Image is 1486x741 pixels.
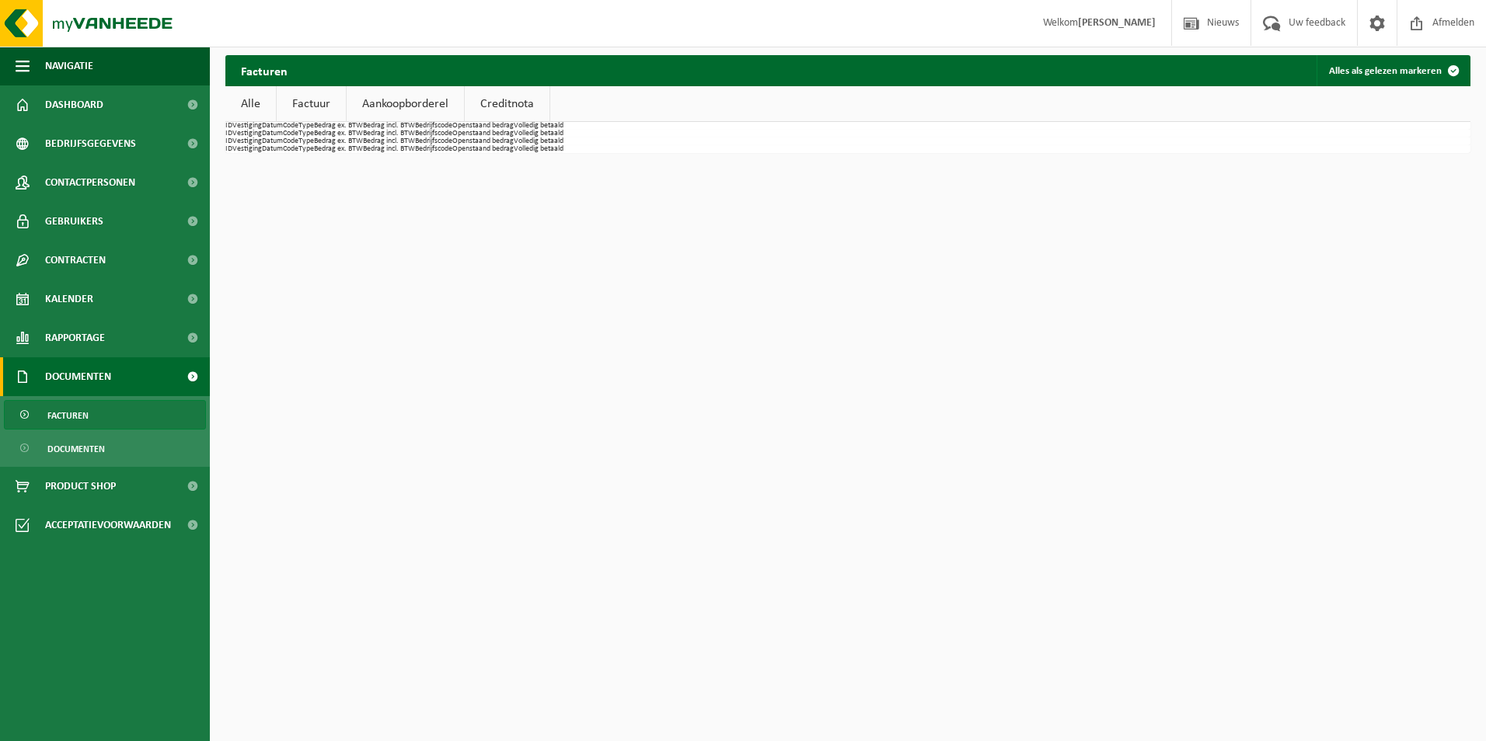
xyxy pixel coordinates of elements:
[232,145,262,153] th: Vestiging
[363,122,415,130] th: Bedrag incl. BTW
[363,145,415,153] th: Bedrag incl. BTW
[363,137,415,145] th: Bedrag incl. BTW
[45,163,135,202] span: Contactpersonen
[277,86,346,122] a: Factuur
[225,145,232,153] th: ID
[514,130,563,137] th: Volledig betaald
[314,137,363,145] th: Bedrag ex. BTW
[45,202,103,241] span: Gebruikers
[314,130,363,137] th: Bedrag ex. BTW
[45,241,106,280] span: Contracten
[232,137,262,145] th: Vestiging
[45,467,116,506] span: Product Shop
[1078,17,1156,29] strong: [PERSON_NAME]
[262,137,283,145] th: Datum
[514,122,563,130] th: Volledig betaald
[452,145,514,153] th: Openstaand bedrag
[415,145,452,153] th: Bedrijfscode
[283,145,298,153] th: Code
[298,137,314,145] th: Type
[298,122,314,130] th: Type
[452,130,514,137] th: Openstaand bedrag
[298,145,314,153] th: Type
[225,130,232,137] th: ID
[452,122,514,130] th: Openstaand bedrag
[232,122,262,130] th: Vestiging
[283,130,298,137] th: Code
[1317,55,1469,86] button: Alles als gelezen markeren
[45,124,136,163] span: Bedrijfsgegevens
[47,401,89,430] span: Facturen
[4,400,206,430] a: Facturen
[298,130,314,137] th: Type
[45,85,103,124] span: Dashboard
[225,122,232,130] th: ID
[225,137,232,145] th: ID
[415,137,452,145] th: Bedrijfscode
[262,122,283,130] th: Datum
[45,280,93,318] span: Kalender
[347,86,464,122] a: Aankoopborderel
[4,433,206,463] a: Documenten
[225,86,276,122] a: Alle
[452,137,514,145] th: Openstaand bedrag
[314,122,363,130] th: Bedrag ex. BTW
[45,47,93,85] span: Navigatie
[45,506,171,544] span: Acceptatievoorwaarden
[314,145,363,153] th: Bedrag ex. BTW
[262,130,283,137] th: Datum
[514,145,563,153] th: Volledig betaald
[232,130,262,137] th: Vestiging
[415,122,452,130] th: Bedrijfscode
[47,434,105,464] span: Documenten
[415,130,452,137] th: Bedrijfscode
[45,357,111,396] span: Documenten
[465,86,549,122] a: Creditnota
[283,122,298,130] th: Code
[363,130,415,137] th: Bedrag incl. BTW
[45,318,105,357] span: Rapportage
[225,55,303,85] h2: Facturen
[262,145,283,153] th: Datum
[283,137,298,145] th: Code
[514,137,563,145] th: Volledig betaald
